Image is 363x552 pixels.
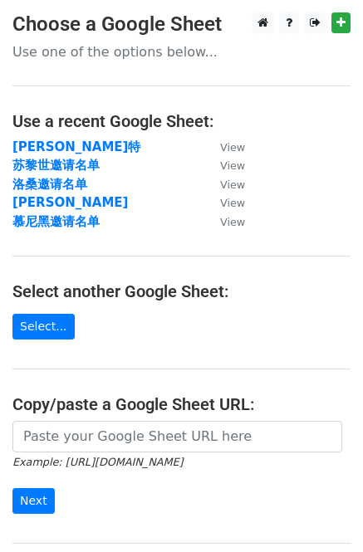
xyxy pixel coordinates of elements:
[220,141,245,154] small: View
[12,139,140,154] a: [PERSON_NAME]特
[204,177,245,192] a: View
[12,394,351,414] h4: Copy/paste a Google Sheet URL:
[204,139,245,154] a: View
[12,214,100,229] a: 慕尼黑邀请名单
[204,158,245,173] a: View
[220,159,245,172] small: View
[12,456,183,468] small: Example: [URL][DOMAIN_NAME]
[12,158,100,173] a: 苏黎世邀请名单
[12,12,351,37] h3: Choose a Google Sheet
[12,314,75,340] a: Select...
[12,421,342,452] input: Paste your Google Sheet URL here
[204,214,245,229] a: View
[12,43,351,61] p: Use one of the options below...
[220,178,245,191] small: View
[12,195,128,210] a: [PERSON_NAME]
[12,177,87,192] a: 洛桑邀请名单
[12,488,55,514] input: Next
[12,281,351,301] h4: Select another Google Sheet:
[204,195,245,210] a: View
[220,197,245,209] small: View
[220,216,245,228] small: View
[12,111,351,131] h4: Use a recent Google Sheet:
